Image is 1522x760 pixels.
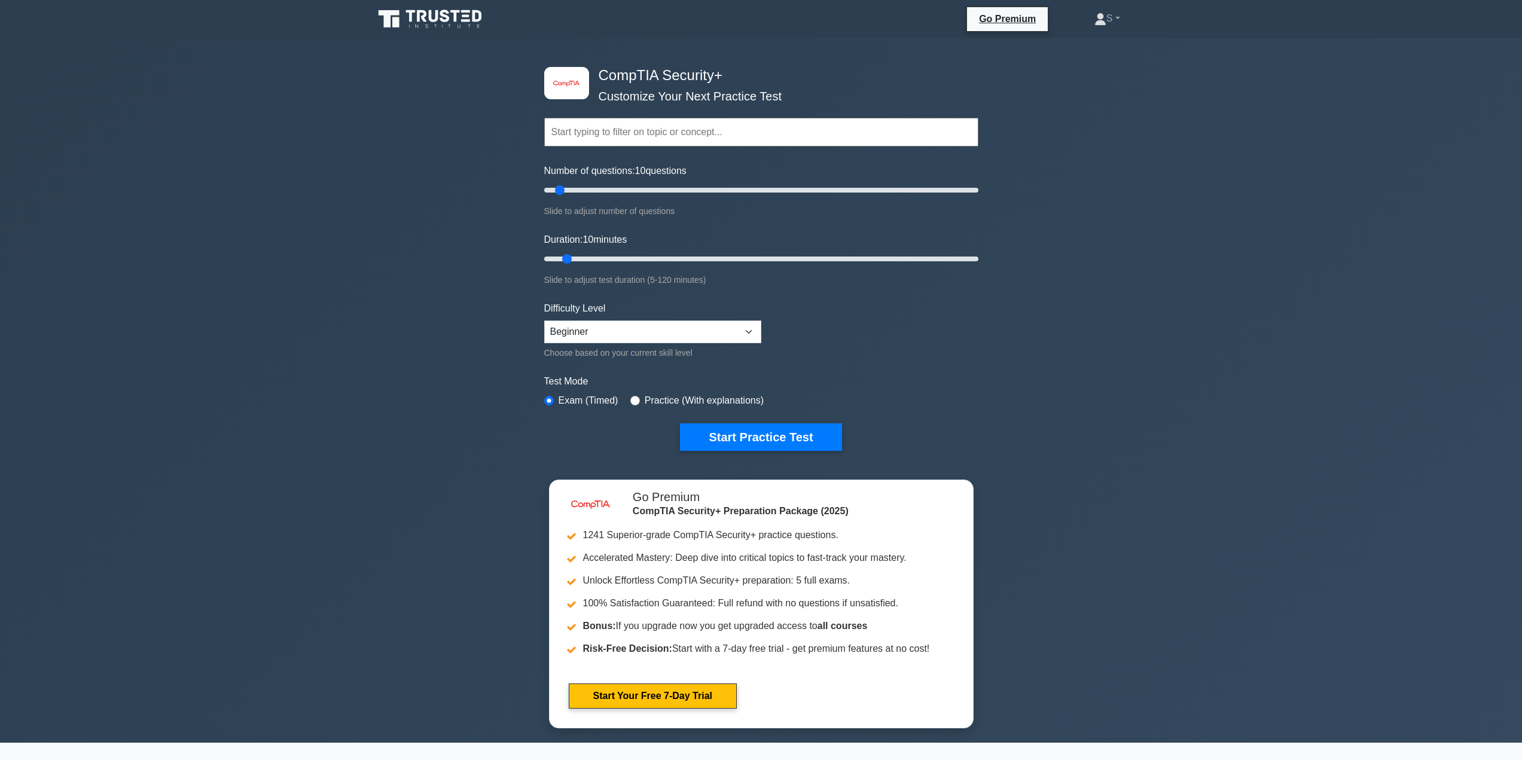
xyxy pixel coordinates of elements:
label: Number of questions: questions [544,164,687,178]
label: Duration: minutes [544,233,627,247]
label: Difficulty Level [544,301,606,316]
div: Choose based on your current skill level [544,346,761,360]
a: Start Your Free 7-Day Trial [569,683,737,709]
div: Slide to adjust number of questions [544,204,978,218]
button: Start Practice Test [680,423,841,451]
span: 10 [582,234,593,245]
h4: CompTIA Security+ [594,67,920,84]
div: Slide to adjust test duration (5-120 minutes) [544,273,978,287]
span: 10 [635,166,646,176]
a: S [1066,7,1149,30]
label: Test Mode [544,374,978,389]
input: Start typing to filter on topic or concept... [544,118,978,146]
label: Exam (Timed) [559,393,618,408]
a: Go Premium [972,11,1043,26]
label: Practice (With explanations) [645,393,764,408]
